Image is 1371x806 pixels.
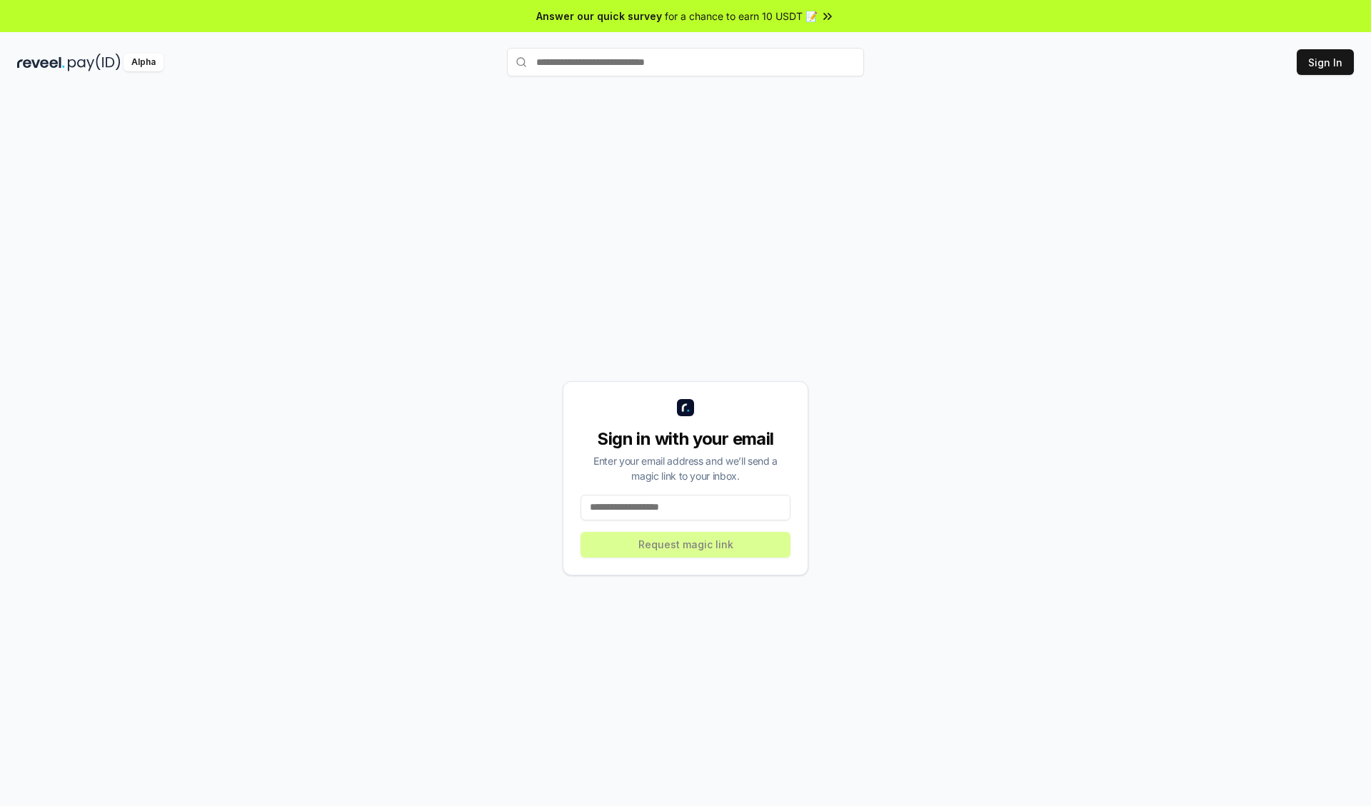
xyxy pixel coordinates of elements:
button: Sign In [1297,49,1354,75]
img: logo_small [677,399,694,416]
div: Alpha [124,54,164,71]
div: Sign in with your email [581,428,790,450]
img: reveel_dark [17,54,65,71]
div: Enter your email address and we’ll send a magic link to your inbox. [581,453,790,483]
span: for a chance to earn 10 USDT 📝 [665,9,818,24]
img: pay_id [68,54,121,71]
span: Answer our quick survey [536,9,662,24]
